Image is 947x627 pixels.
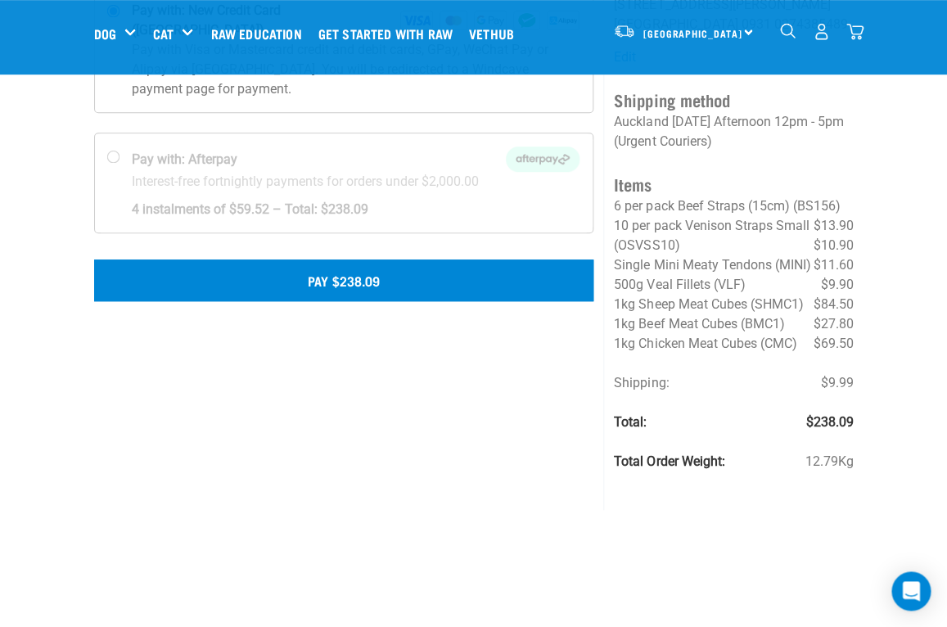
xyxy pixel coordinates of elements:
[805,452,853,471] span: 12.79Kg
[614,453,724,469] strong: Total Order Weight:
[813,23,830,40] img: user.png
[614,198,840,214] span: 6 per pack Beef Straps (15cm) (BS156)
[780,23,796,38] img: home-icon-1@2x.png
[813,295,853,314] span: $84.50
[891,571,931,611] div: Open Intercom Messenger
[153,24,174,43] a: Cat
[643,30,742,36] span: [GEOGRAPHIC_DATA]
[206,1,313,66] a: Raw Education
[614,316,784,332] span: 1kg Beef Meat Cubes (BMC1)
[614,218,809,253] span: 10 per pack Venison Straps Small (OSVSS10)
[813,334,853,354] span: $69.50
[813,255,853,275] span: $11.60
[614,375,669,390] span: Shipping:
[614,336,796,351] span: 1kg Chicken Meat Cubes (CMC)
[846,23,864,40] img: home-icon@2x.png
[614,296,803,312] span: 1kg Sheep Meat Cubes (SHMC1)
[314,1,465,66] a: Get started with Raw
[820,373,853,393] span: $9.99
[613,24,635,38] img: van-moving.png
[614,171,853,196] h4: Items
[614,87,853,112] h4: Shipping method
[813,236,853,255] span: $10.90
[614,414,647,430] strong: Total:
[813,216,853,236] span: $13.90
[614,277,745,292] span: 500g Veal Fillets (VLF)
[614,112,853,151] p: Auckland [DATE] Afternoon 12pm - 5pm (Urgent Couriers)
[813,314,853,334] span: $27.80
[94,259,594,300] button: Pay $238.09
[805,413,853,432] span: $238.09
[614,257,810,273] span: Single Mini Meaty Tendons (MINI)
[94,24,116,43] a: Dog
[820,275,853,295] span: $9.90
[465,1,526,66] a: Vethub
